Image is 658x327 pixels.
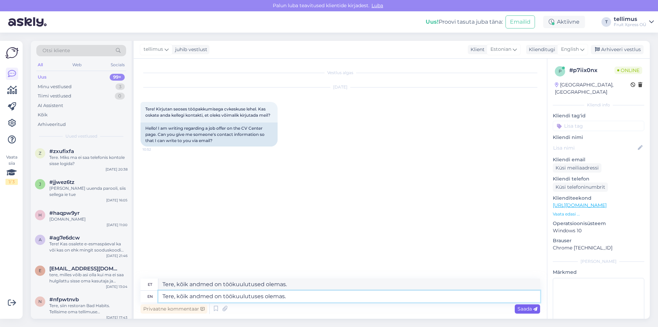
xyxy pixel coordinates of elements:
[505,15,535,28] button: Emailid
[369,2,385,9] span: Luba
[115,83,125,90] div: 3
[106,167,127,172] div: [DATE] 20:38
[49,235,80,241] span: #ag7e6dcw
[601,17,611,27] div: T
[5,154,18,185] div: Vaata siia
[39,182,41,187] span: j
[38,74,47,81] div: Uus
[553,156,644,163] p: Kliendi email
[147,291,153,302] div: en
[49,185,127,198] div: [PERSON_NAME] uuenda parooli, siis sellega ie tue
[526,46,555,53] div: Klienditugi
[38,112,48,118] div: Kõik
[553,269,644,276] p: Märkmed
[38,93,71,100] div: Tiimi vestlused
[39,151,41,156] span: z
[555,81,631,96] div: [GEOGRAPHIC_DATA], [GEOGRAPHIC_DATA]
[553,175,644,183] p: Kliendi telefon
[49,272,127,284] div: tere, milles võib asi olla kui ma ei saa hulgilattu sisse oma kasutaja ja parooliga?
[553,163,601,173] div: Küsi meiliaadressi
[591,45,644,54] div: Arhiveeri vestlus
[109,60,126,69] div: Socials
[614,16,646,22] div: tellimus
[426,19,439,25] b: Uus!
[65,133,97,139] span: Uued vestlused
[106,315,127,320] div: [DATE] 17:43
[468,46,485,53] div: Klient
[39,268,41,273] span: e
[553,195,644,202] p: Klienditeekond
[553,244,644,252] p: Chrome [TECHNICAL_ID]
[172,46,207,53] div: juhib vestlust
[141,122,278,147] div: Hello! I am writing regarding a job offer on the CV Center page. Can you give me someone's contac...
[553,144,636,152] input: Lisa nimi
[569,66,614,74] div: # p7iix0nx
[490,46,511,53] span: Estonian
[49,148,74,154] span: #zxufixfa
[158,291,540,302] textarea: Tere, kõik andmed on töökuulutuses olemas.
[141,70,540,76] div: Vestlus algas
[106,198,127,203] div: [DATE] 16:05
[553,202,607,208] a: [URL][DOMAIN_NAME]
[158,279,540,290] textarea: Tere, kõik andmed on töökuulutused olemas.
[38,299,42,304] span: n
[145,106,270,118] span: Tere! Kirjutan seoses tööpakkumisega cvkeskuse lehel. Kas oskate anda kellegi kontakti, et oleks ...
[614,67,642,74] span: Online
[110,74,125,81] div: 99+
[553,211,644,217] p: Vaata edasi ...
[49,216,127,222] div: [DOMAIN_NAME]
[49,179,74,185] span: #jjwez6tz
[553,237,644,244] p: Brauser
[36,60,44,69] div: All
[49,154,127,167] div: Tere. Miks ma ei saa telefonis kontole sisse logida?
[49,296,79,303] span: #nfpwtnvb
[553,220,644,227] p: Operatsioonisüsteem
[5,46,19,59] img: Askly Logo
[553,227,644,234] p: Windows 10
[38,83,72,90] div: Minu vestlused
[614,16,654,27] a: tellimusFruit Xpress OÜ
[107,222,127,227] div: [DATE] 11:00
[553,102,644,108] div: Kliendi info
[543,16,585,28] div: Aktiivne
[614,22,646,27] div: Fruit Xpress OÜ
[49,266,121,272] span: elevant@elevant.ee
[426,18,503,26] div: Proovi tasuta juba täna:
[49,210,80,216] span: #haqpw9yr
[38,102,63,109] div: AI Assistent
[42,47,70,54] span: Otsi kliente
[553,258,644,265] div: [PERSON_NAME]
[517,306,537,312] span: Saada
[39,237,42,242] span: a
[141,84,540,90] div: [DATE]
[71,60,83,69] div: Web
[5,179,18,185] div: 1 / 3
[106,284,127,289] div: [DATE] 13:04
[38,212,42,218] span: h
[115,93,125,100] div: 0
[49,303,127,315] div: Tere, siin restoran Bad Habits. Tellisime oma tellimuse [PERSON_NAME] 10-ks. [PERSON_NAME] 12 hel...
[148,279,152,290] div: et
[553,134,644,141] p: Kliendi nimi
[553,112,644,119] p: Kliendi tag'id
[561,46,579,53] span: English
[106,253,127,258] div: [DATE] 21:46
[143,147,168,152] span: 10:52
[38,121,66,128] div: Arhiveeritud
[553,183,608,192] div: Küsi telefoninumbrit
[559,69,562,74] span: p
[553,121,644,131] input: Lisa tag
[141,304,207,314] div: Privaatne kommentaar
[144,46,163,53] span: tellimus
[49,241,127,253] div: Tere! Kas osalete e-esmaspäeval ka või kas on ehk mingit sooduskoodi jagada?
